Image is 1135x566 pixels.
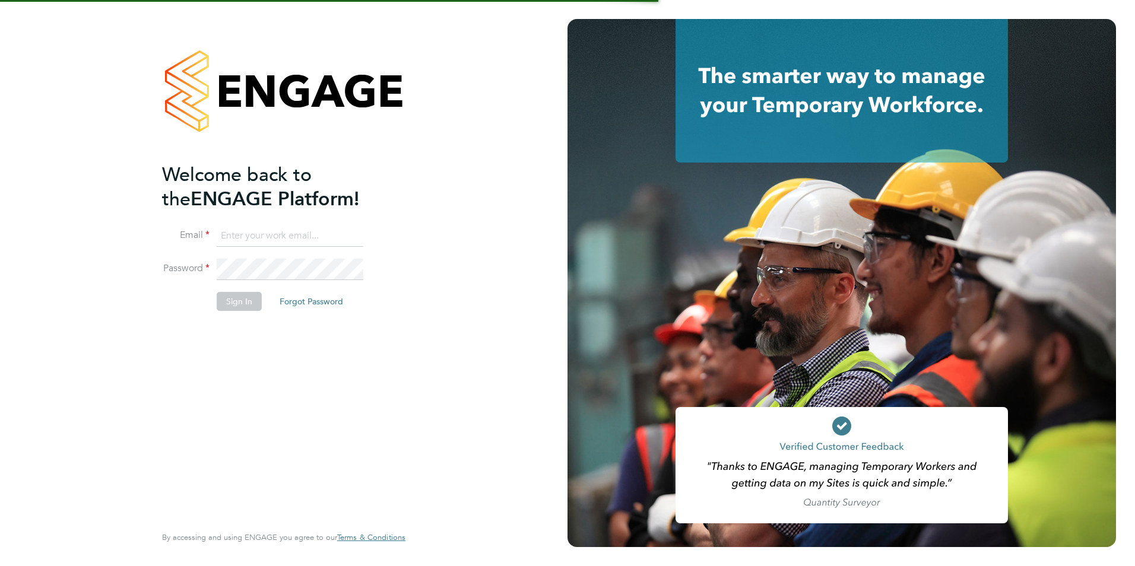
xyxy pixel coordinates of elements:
button: Forgot Password [270,292,353,311]
button: Sign In [217,292,262,311]
input: Enter your work email... [217,225,363,247]
label: Password [162,262,210,275]
span: Welcome back to the [162,163,312,211]
a: Terms & Conditions [337,533,405,542]
span: Terms & Conditions [337,532,405,542]
label: Email [162,229,210,241]
h2: ENGAGE Platform! [162,163,394,211]
span: By accessing and using ENGAGE you agree to our [162,532,405,542]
